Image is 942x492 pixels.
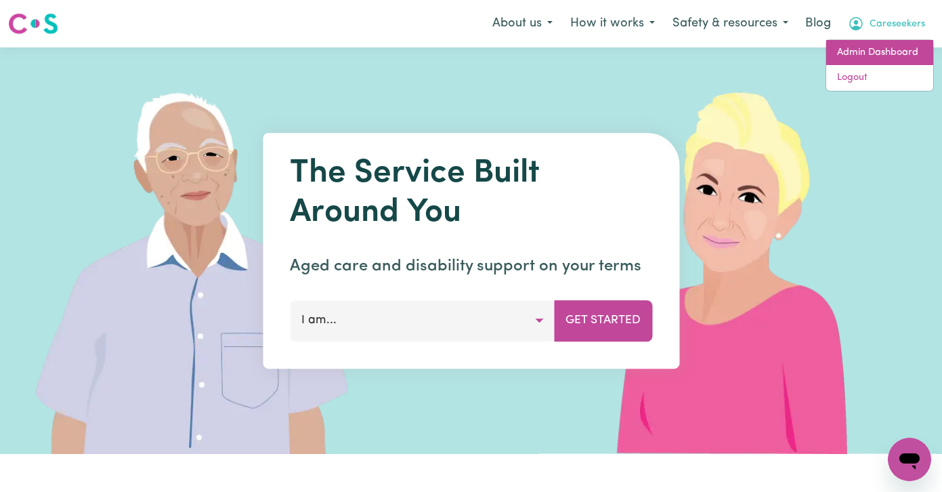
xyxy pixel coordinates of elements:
[290,300,555,341] button: I am...
[290,254,652,279] p: Aged care and disability support on your terms
[797,9,839,39] a: Blog
[839,9,934,38] button: My Account
[826,40,933,66] a: Admin Dashboard
[8,8,58,39] a: Careseekers logo
[870,17,925,32] span: Careseekers
[8,12,58,36] img: Careseekers logo
[826,65,933,91] a: Logout
[484,9,561,38] button: About us
[888,438,931,481] iframe: Button to launch messaging window
[664,9,797,38] button: Safety & resources
[826,39,934,91] div: My Account
[290,155,652,232] h1: The Service Built Around You
[561,9,664,38] button: How it works
[554,300,652,341] button: Get Started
